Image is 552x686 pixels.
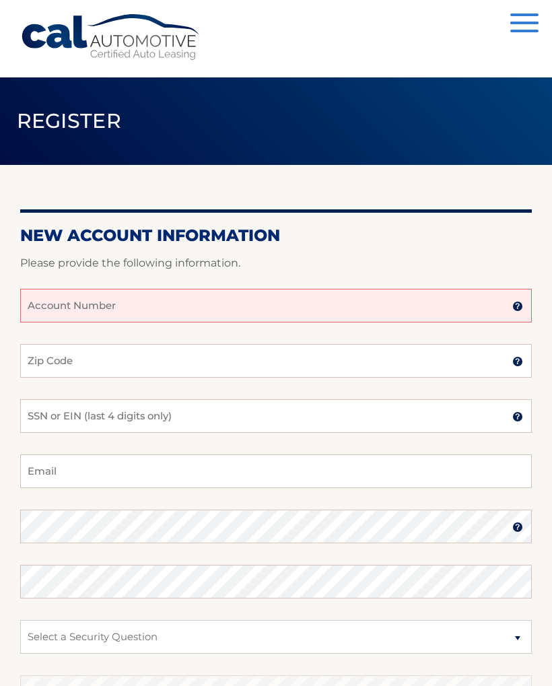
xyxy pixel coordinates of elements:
[20,454,532,488] input: Email
[510,13,539,36] button: Menu
[20,399,532,433] input: SSN or EIN (last 4 digits only)
[20,344,532,378] input: Zip Code
[17,108,122,133] span: Register
[512,356,523,367] img: tooltip.svg
[512,301,523,312] img: tooltip.svg
[20,254,532,273] p: Please provide the following information.
[512,411,523,422] img: tooltip.svg
[20,226,532,246] h2: New Account Information
[20,13,202,61] a: Cal Automotive
[20,289,532,322] input: Account Number
[512,522,523,533] img: tooltip.svg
